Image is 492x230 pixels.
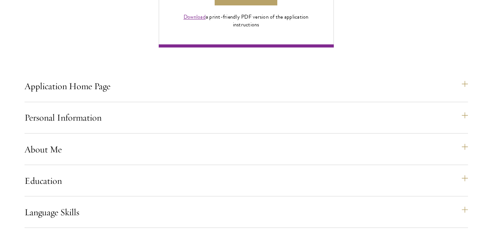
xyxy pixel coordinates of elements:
[25,77,468,95] button: Application Home Page
[175,13,318,29] div: a print-friendly PDF version of the application instructions
[184,13,206,21] a: Download
[25,140,468,158] button: About Me
[25,108,468,127] button: Personal Information
[25,202,468,221] button: Language Skills
[25,171,468,190] button: Education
